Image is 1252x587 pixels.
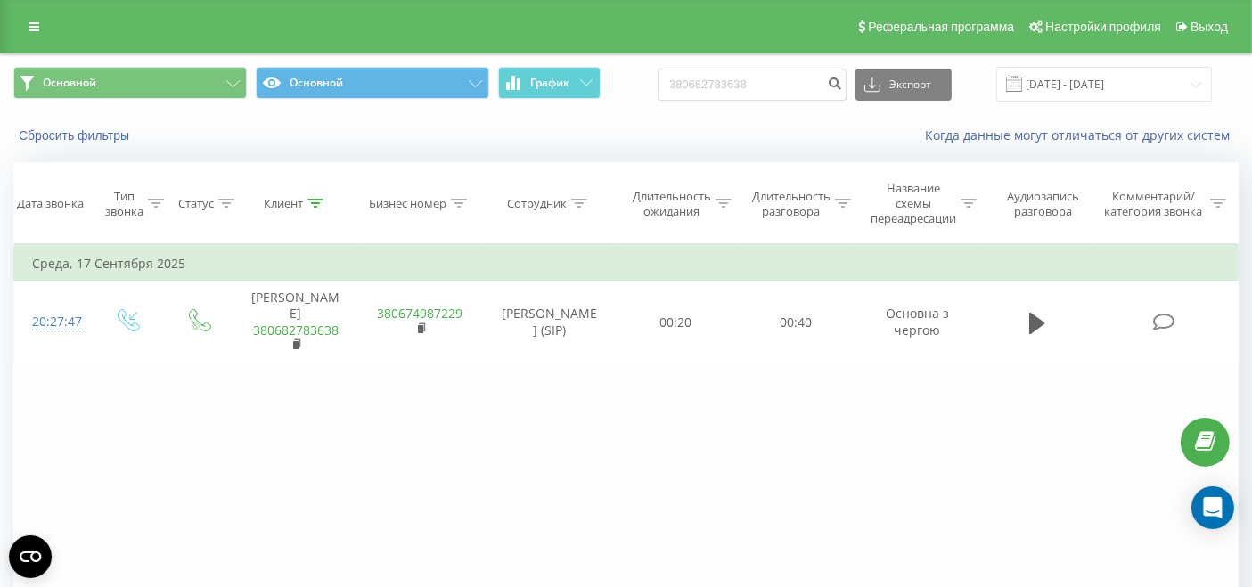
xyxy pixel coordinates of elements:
span: Настройки профиля [1045,20,1161,34]
td: [PERSON_NAME] (SIP) [482,281,616,363]
div: Open Intercom Messenger [1191,486,1234,529]
button: Сбросить фильтры [13,127,138,143]
div: Клиент [264,196,303,211]
span: Основной [43,76,96,90]
span: Реферальная программа [868,20,1014,34]
span: Выход [1191,20,1228,34]
a: 380674987229 [378,305,463,322]
div: Название схемы переадресации [871,181,956,226]
div: Бизнес номер [369,196,446,211]
div: Статус [178,196,214,211]
div: Комментарий/категория звонка [1101,189,1206,219]
div: Аудиозапись разговора [995,189,1090,219]
td: [PERSON_NAME] [233,281,357,363]
div: Дата звонка [17,196,84,211]
span: График [531,77,570,89]
button: Open CMP widget [9,535,52,578]
td: 00:40 [736,281,855,363]
td: Среда, 17 Сентября 2025 [14,246,1239,281]
input: Поиск по номеру [658,69,847,101]
button: Основной [13,67,247,99]
button: Основной [256,67,489,99]
button: График [498,67,601,99]
div: Тип звонка [105,189,143,219]
td: 00:20 [616,281,735,363]
div: Сотрудник [507,196,567,211]
div: 20:27:47 [32,305,72,339]
td: Основна з чергою [855,281,979,363]
a: 380682783638 [253,322,339,338]
div: Длительность разговора [752,189,831,219]
div: Длительность ожидания [633,189,711,219]
button: Экспорт [855,69,952,101]
a: Когда данные могут отличаться от других систем [925,126,1239,143]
